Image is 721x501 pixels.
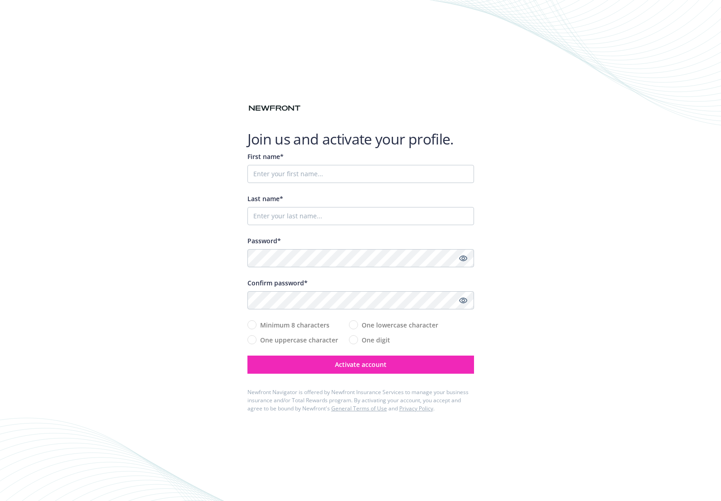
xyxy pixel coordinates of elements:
[247,249,474,267] input: Enter a unique password...
[247,388,474,413] div: Newfront Navigator is offered by Newfront Insurance Services to manage your business insurance an...
[335,360,387,369] span: Activate account
[247,194,283,203] span: Last name*
[247,279,308,287] span: Confirm password*
[247,103,302,113] img: Newfront logo
[362,335,390,345] span: One digit
[247,130,474,148] h1: Join us and activate your profile.
[399,405,433,412] a: Privacy Policy
[247,291,474,309] input: Confirm your unique password...
[247,152,284,161] span: First name*
[247,207,474,225] input: Enter your last name...
[458,295,469,306] a: Show password
[260,335,338,345] span: One uppercase character
[362,320,438,330] span: One lowercase character
[247,356,474,374] button: Activate account
[247,165,474,183] input: Enter your first name...
[260,320,329,330] span: Minimum 8 characters
[331,405,387,412] a: General Terms of Use
[247,236,281,245] span: Password*
[458,253,469,264] a: Show password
